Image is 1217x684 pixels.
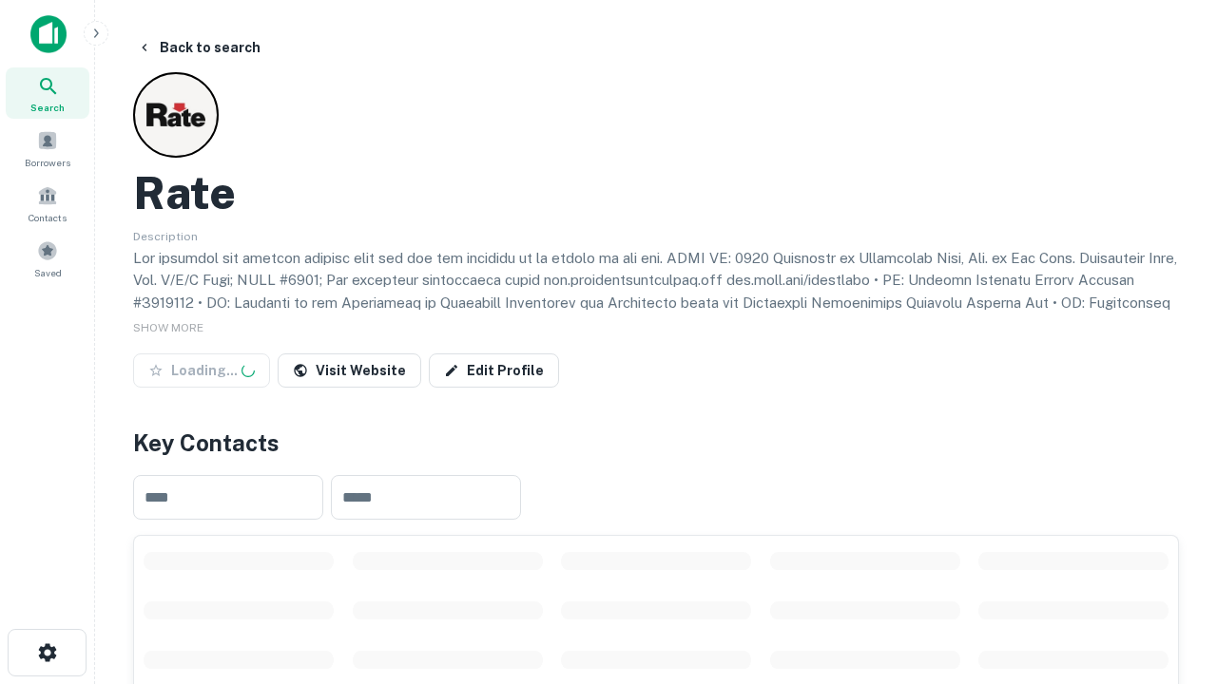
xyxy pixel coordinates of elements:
a: Edit Profile [429,353,559,388]
iframe: Chat Widget [1122,532,1217,623]
span: Saved [34,265,62,280]
a: Contacts [6,178,89,229]
a: Visit Website [278,353,421,388]
a: Borrowers [6,123,89,174]
h2: Rate [133,165,236,220]
img: capitalize-icon.png [30,15,67,53]
span: Search [30,100,65,115]
p: Lor ipsumdol sit ametcon adipisc elit sed doe tem incididu ut la etdolo ma ali eni. ADMI VE: 0920... [133,247,1179,427]
span: Contacts [29,210,67,225]
span: Description [133,230,198,243]
span: SHOW MORE [133,321,203,334]
a: Saved [6,233,89,284]
a: Search [6,67,89,119]
h4: Key Contacts [133,426,1179,460]
button: Back to search [129,30,268,65]
span: Borrowers [25,155,70,170]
